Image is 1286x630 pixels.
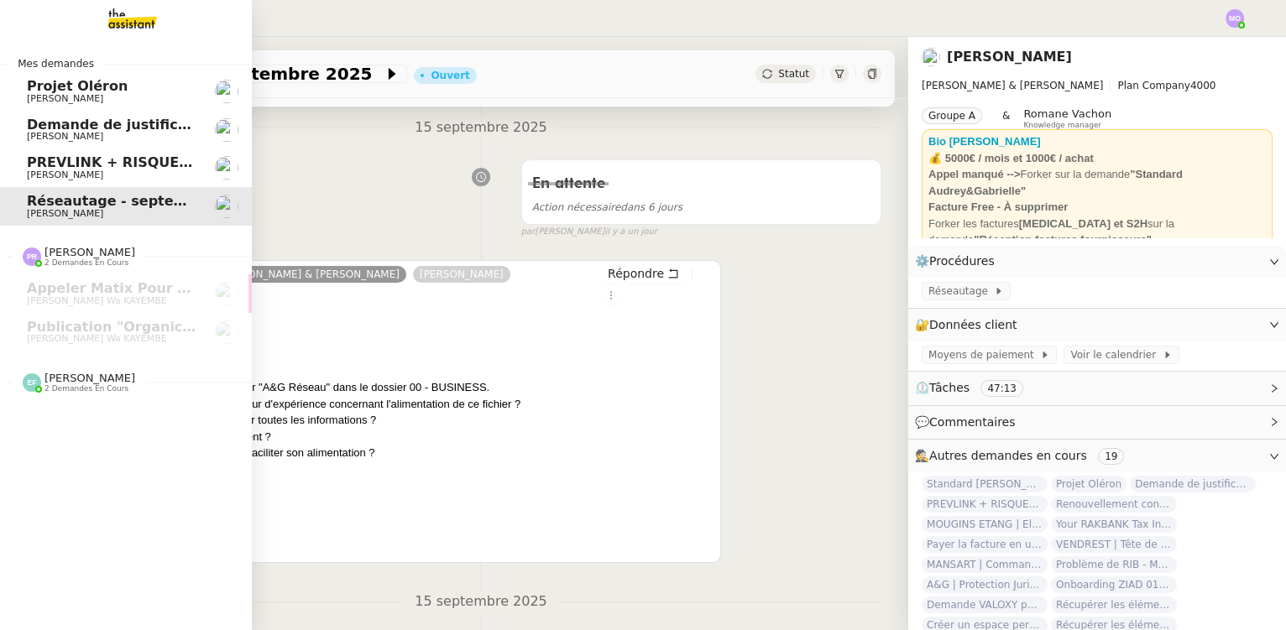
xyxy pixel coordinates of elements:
[44,258,128,268] span: 2 demandes en cours
[915,252,1002,271] span: ⚙️
[27,193,255,209] span: Réseautage - septembre 2025
[1023,107,1111,120] span: Romane Vachon
[212,267,406,282] a: [PERSON_NAME] & [PERSON_NAME]
[413,267,510,282] a: [PERSON_NAME]
[922,107,982,124] nz-tag: Groupe A
[431,70,469,81] div: Ouvert
[23,247,41,266] img: svg
[88,445,714,461] div: Avez-vous des suggestions pour faciliter son alimentation ?
[928,346,1040,363] span: Moyens de paiement
[928,168,1183,197] strong: "Standard Audrey&Gabrielle"
[1002,107,1010,129] span: &
[915,449,1131,462] span: 🕵️
[922,48,940,66] img: users%2FfjlNmCTkLiVoA3HQjY3GA5JXGxb2%2Favatar%2Fstarofservice_97480retdsc0392.png
[27,319,452,335] span: Publication "Organic Intelligence" rentrée 2025, [DATE]
[1190,80,1216,91] span: 4000
[604,225,656,239] span: il y a un jour
[929,318,1017,331] span: Données client
[27,117,434,133] span: Demande de justificatifs Pennylane - septembre 2025
[928,135,1041,148] a: Bio [PERSON_NAME]
[928,166,1266,199] div: Forker sur la demande
[1070,346,1162,363] span: Voir le calendrier
[27,78,128,94] span: Projet Oléron
[1023,107,1111,129] app-user-label: Knowledge manager
[532,176,605,191] span: En attente
[928,168,1020,180] strong: Appel manqué -->
[922,536,1048,553] span: Payer la facture en urgence
[88,429,714,445] div: Qu'est-ce qui vous manque souvent ?
[1226,9,1244,28] img: svg
[915,381,1038,394] span: ⏲️
[922,576,1048,593] span: A&G | Protection Juridique COVEA
[532,201,682,213] span: dans 6 jours
[1051,496,1177,513] span: Renouvellement contrat Opale STOCCO
[908,440,1286,472] div: 🕵️Autres demandes en cours 19
[215,195,238,218] img: users%2FfjlNmCTkLiVoA3HQjY3GA5JXGxb2%2Favatar%2Fstarofservice_97480retdsc0392.png
[929,381,970,394] span: Tâches
[908,309,1286,341] div: 🔐Données client
[8,55,104,72] span: Mes demandes
[1051,556,1177,573] span: Problème de RIB - MATELAS FRANCAIS
[23,373,41,392] img: svg
[922,476,1048,492] span: Standard [PERSON_NAME]
[922,556,1048,573] span: MANSART | Commande Partie 2 Décorations
[929,415,1015,429] span: Commentaires
[947,49,1072,65] a: [PERSON_NAME]
[27,93,103,104] span: [PERSON_NAME]
[915,315,1024,335] span: 🔐
[929,449,1087,462] span: Autres demandes en cours
[532,201,621,213] span: Action nécessaire
[215,320,238,344] img: users%2F47wLulqoDhMx0TTMwUcsFP5V2A23%2Favatar%2Fnokpict-removebg-preview-removebg-preview.png
[928,216,1266,248] div: Forker les factures sur la demande
[88,412,714,429] div: Est-ce que vous arrivez à recueillir toutes les informations ?
[1117,80,1189,91] span: Plan Company
[44,246,135,258] span: [PERSON_NAME]
[922,516,1048,533] span: MOUGINS ETANG | Electroménagers
[908,245,1286,278] div: ⚙️Procédures
[44,384,128,393] span: 2 demandes en cours
[908,406,1286,439] div: 💬Commentaires
[1051,536,1177,553] span: VENDREST | Tête de lit et housse LA REDOUTE
[915,415,1022,429] span: 💬
[27,295,167,306] span: [PERSON_NAME] wa KAYEMBE
[215,118,238,142] img: users%2FfjlNmCTkLiVoA3HQjY3GA5JXGxb2%2Favatar%2Fstarofservice_97480retdsc0392.png
[521,225,536,239] span: par
[88,379,714,396] div: Nous venons de déplacer le fichier "A&G Réseau" dans le dossier 00 - BUSINESS.
[27,208,103,219] span: [PERSON_NAME]
[608,265,664,282] span: Répondre
[778,68,809,80] span: Statut
[521,225,657,239] small: [PERSON_NAME]
[928,200,1068,213] strong: Facture Free - À supprimer
[27,154,328,170] span: PREVLINK + RISQUES PROFESSIONNELS
[928,152,1094,164] strong: 💰 5000€ / mois et 1000€ / achat
[1023,121,1101,130] span: Knowledge manager
[1051,476,1127,492] span: Projet Oléron
[401,117,561,139] span: 15 septembre 2025
[928,283,994,299] span: Réseautage
[27,333,167,344] span: [PERSON_NAME] wa KAYEMBE
[88,396,714,413] div: Pouvez-vous nous donner un retour d'expérience concernant l'alimentation de ce fichier ?
[27,169,103,180] span: [PERSON_NAME]
[908,372,1286,404] div: ⏲️Tâches 47:13
[88,510,714,527] div: Ségolène
[215,156,238,180] img: users%2FfjlNmCTkLiVoA3HQjY3GA5JXGxb2%2Favatar%2Fstarofservice_97480retdsc0392.png
[215,80,238,103] img: users%2FfjlNmCTkLiVoA3HQjY3GA5JXGxb2%2Favatar%2Fstarofservice_97480retdsc0392.png
[88,346,714,363] div: Bonjour [PERSON_NAME],
[88,477,714,494] div: Bien à vous,
[27,131,103,142] span: [PERSON_NAME]
[215,282,238,305] img: users%2F47wLulqoDhMx0TTMwUcsFP5V2A23%2Favatar%2Fnokpict-removebg-preview-removebg-preview.png
[44,372,135,384] span: [PERSON_NAME]
[929,254,995,268] span: Procédures
[980,380,1023,397] nz-tag: 47:13
[922,80,1103,91] span: [PERSON_NAME] & [PERSON_NAME]
[1019,217,1147,230] strong: [MEDICAL_DATA] et S2H
[1051,576,1177,593] span: Onboarding ZIAD 01/09
[27,280,328,296] span: Appeler Matix pour dépannage broyeur
[401,591,561,613] span: 15 septembre 2025
[922,596,1048,613] span: Demande VALOXY pour Pennylane - Montants importants sans justificatifs
[1051,596,1177,613] span: Récupérer les éléments sociaux - août 2025
[974,233,1152,246] strong: "Réception factures fournisseurs"
[922,496,1048,513] span: PREVLINK + RISQUES PROFESSIONNELS
[1051,516,1177,533] span: Your RAKBANK Tax Invoice / Tax Credit Note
